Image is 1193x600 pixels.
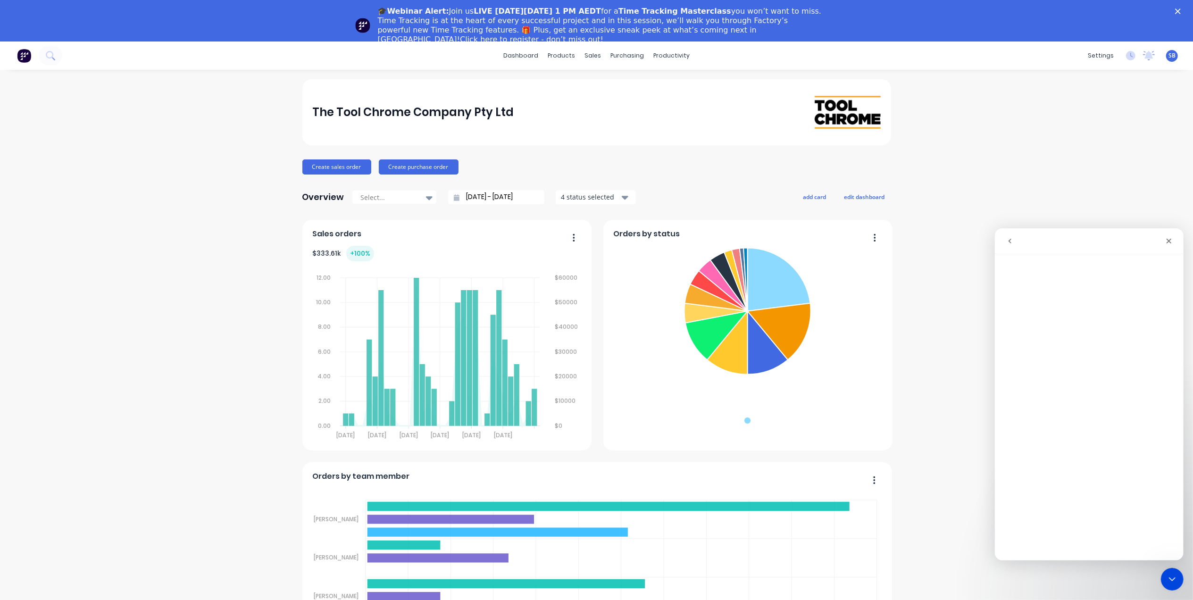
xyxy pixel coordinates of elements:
tspan: $60000 [555,274,578,282]
div: products [543,49,580,63]
tspan: [PERSON_NAME] [314,515,359,523]
iframe: Intercom live chat [995,228,1184,560]
div: Close [1175,8,1185,14]
img: Profile image for Team [355,18,370,33]
button: Create purchase order [379,159,459,175]
tspan: 6.00 [318,348,331,356]
tspan: [DATE] [463,431,481,439]
b: 🎓Webinar Alert: [378,7,449,16]
tspan: [DATE] [337,431,355,439]
tspan: $40000 [555,323,578,331]
tspan: [DATE] [494,431,512,439]
div: Join us for a you won’t want to miss. Time Tracking is at the heart of every successful project a... [378,7,823,44]
div: 4 status selected [561,192,620,202]
button: 4 status selected [556,190,636,204]
tspan: 4.00 [317,372,331,380]
div: Overview [302,188,344,207]
tspan: $50000 [555,298,578,306]
div: settings [1083,49,1118,63]
tspan: [PERSON_NAME] [314,554,359,562]
div: productivity [649,49,694,63]
tspan: 2.00 [318,397,331,405]
button: edit dashboard [838,191,891,203]
div: + 100 % [346,246,374,261]
tspan: 8.00 [318,323,331,331]
b: Time Tracking Masterclass [618,7,731,16]
tspan: $30000 [555,348,577,356]
tspan: [DATE] [400,431,418,439]
img: The Tool Chrome Company Pty Ltd [815,96,881,129]
div: sales [580,49,606,63]
button: add card [797,191,833,203]
tspan: $0 [555,422,563,430]
tspan: 0.00 [318,422,331,430]
a: Click here to register - don’t miss out! [460,35,603,44]
iframe: Intercom live chat [1161,568,1184,591]
tspan: [DATE] [431,431,450,439]
tspan: 10.00 [316,298,331,306]
span: Orders by team member [312,471,409,482]
a: dashboard [499,49,543,63]
tspan: $20000 [555,372,577,380]
button: Create sales order [302,159,371,175]
div: purchasing [606,49,649,63]
tspan: 12.00 [317,274,331,282]
img: Factory [17,49,31,63]
span: SB [1168,51,1176,60]
div: $ 333.61k [312,246,374,261]
tspan: $10000 [555,397,576,405]
span: Sales orders [312,228,361,240]
div: The Tool Chrome Company Pty Ltd [312,103,514,122]
span: Orders by status [613,228,680,240]
tspan: [DATE] [368,431,386,439]
b: LIVE [DATE][DATE] 1 PM AEDT [474,7,601,16]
